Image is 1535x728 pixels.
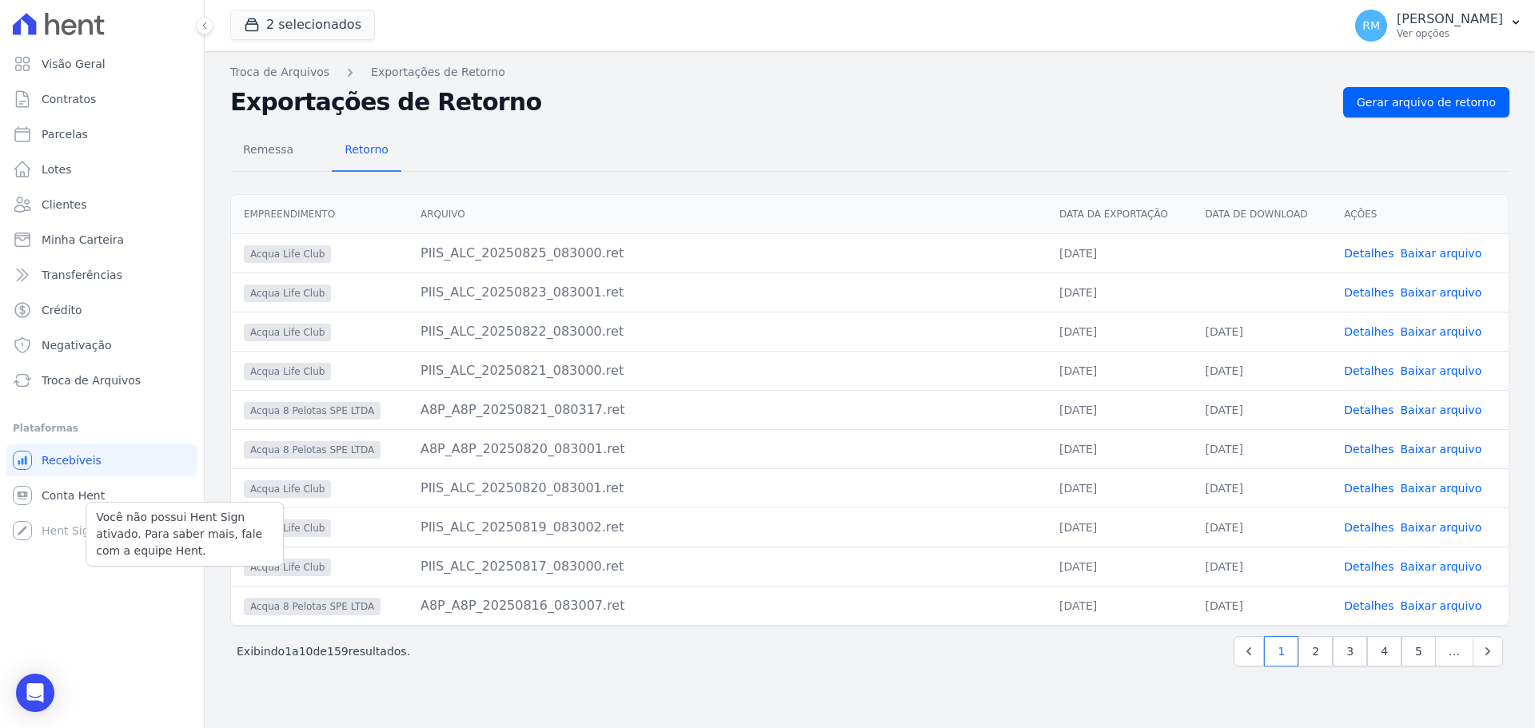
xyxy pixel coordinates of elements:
span: Parcelas [42,126,88,142]
a: Troca de Arquivos [230,64,329,81]
span: RM [1362,20,1380,31]
th: Arquivo [408,195,1047,234]
span: Acqua Life Club [244,559,331,576]
a: Detalhes [1344,286,1393,299]
a: Baixar arquivo [1400,325,1481,338]
a: Lotes [6,153,197,185]
a: Exportações de Retorno [371,64,505,81]
td: [DATE] [1047,351,1193,390]
td: [DATE] [1047,312,1193,351]
td: [DATE] [1047,429,1193,468]
td: [DATE] [1047,390,1193,429]
a: Retorno [332,130,401,172]
a: Detalhes [1344,325,1393,338]
span: Acqua Life Club [244,324,331,341]
span: Acqua Life Club [244,519,331,537]
a: Detalhes [1344,482,1393,495]
a: Baixar arquivo [1400,521,1481,534]
h2: Exportações de Retorno [230,88,1330,117]
a: Baixar arquivo [1400,404,1481,416]
td: [DATE] [1193,351,1332,390]
a: Baixar arquivo [1400,286,1481,299]
span: Retorno [335,133,398,165]
a: Detalhes [1344,521,1393,534]
span: Acqua Life Club [244,363,331,380]
span: Transferências [42,267,122,283]
a: Troca de Arquivos [6,364,197,396]
span: 1 [285,645,292,658]
a: Baixar arquivo [1400,482,1481,495]
td: [DATE] [1193,507,1332,547]
p: Exibindo a de resultados. [237,643,410,659]
a: 3 [1333,636,1367,666]
span: Acqua 8 Pelotas SPE LTDA [244,402,381,420]
a: Detalhes [1344,560,1393,573]
button: 2 selecionados [230,10,375,40]
a: Baixar arquivo [1400,443,1481,455]
a: Previous [1234,636,1264,666]
a: Negativação [6,329,197,361]
div: PIIS_ALC_20250820_083001.ret [421,479,1034,498]
td: [DATE] [1193,429,1332,468]
span: Clientes [42,197,86,213]
td: [DATE] [1047,233,1193,273]
a: Detalhes [1344,404,1393,416]
th: Ações [1331,195,1509,234]
a: Gerar arquivo de retorno [1343,87,1509,117]
div: PIIS_ALC_20250825_083000.ret [421,244,1034,263]
a: Baixar arquivo [1400,247,1481,260]
div: Plataformas [13,419,191,438]
th: Empreendimento [231,195,408,234]
a: Minha Carteira [6,224,197,256]
span: Minha Carteira [42,232,124,248]
span: Lotes [42,161,72,177]
td: [DATE] [1047,586,1193,625]
div: PIIS_ALC_20250822_083000.ret [421,322,1034,341]
a: Clientes [6,189,197,221]
a: Next [1473,636,1503,666]
span: Crédito [42,302,82,318]
a: 4 [1367,636,1401,666]
td: [DATE] [1047,507,1193,547]
a: Baixar arquivo [1400,364,1481,377]
span: Acqua 8 Pelotas SPE LTDA [244,598,381,615]
a: Visão Geral [6,48,197,80]
a: Detalhes [1344,443,1393,455]
a: Detalhes [1344,364,1393,377]
a: Baixar arquivo [1400,599,1481,612]
span: Troca de Arquivos [42,372,141,388]
td: [DATE] [1193,547,1332,586]
div: Open Intercom Messenger [16,674,54,712]
a: Baixar arquivo [1400,560,1481,573]
a: Crédito [6,294,197,326]
span: Contratos [42,91,96,107]
a: 5 [1401,636,1436,666]
a: Conta Hent [6,479,197,511]
div: PIIS_ALC_20250819_083002.ret [421,518,1034,537]
span: Conta Hent [42,487,105,503]
td: [DATE] [1193,586,1332,625]
span: Gerar arquivo de retorno [1357,94,1496,110]
div: PIIS_ALC_20250821_083000.ret [421,361,1034,380]
a: Recebíveis [6,444,197,476]
a: Remessa [230,130,306,172]
div: PIIS_ALC_20250823_083001.ret [421,283,1034,302]
div: A8P_A8P_20250821_080317.ret [421,400,1034,420]
span: Acqua Life Club [244,245,331,263]
span: Acqua Life Club [244,284,331,302]
nav: Breadcrumb [230,64,1509,81]
span: Acqua 8 Pelotas SPE LTDA [244,441,381,459]
td: [DATE] [1193,390,1332,429]
p: [PERSON_NAME] [1397,11,1503,27]
p: Você não possui Hent Sign ativado. Para saber mais, fale com a equipe Hent. [96,509,273,559]
span: Negativação [42,337,112,353]
div: PIIS_ALC_20250817_083000.ret [421,557,1034,576]
th: Data da Exportação [1047,195,1193,234]
a: Detalhes [1344,247,1393,260]
button: RM [PERSON_NAME] Ver opções [1342,3,1535,48]
span: Recebíveis [42,452,102,468]
p: Ver opções [1397,27,1503,40]
a: Detalhes [1344,599,1393,612]
div: A8P_A8P_20250820_083001.ret [421,440,1034,459]
a: 2 [1298,636,1333,666]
